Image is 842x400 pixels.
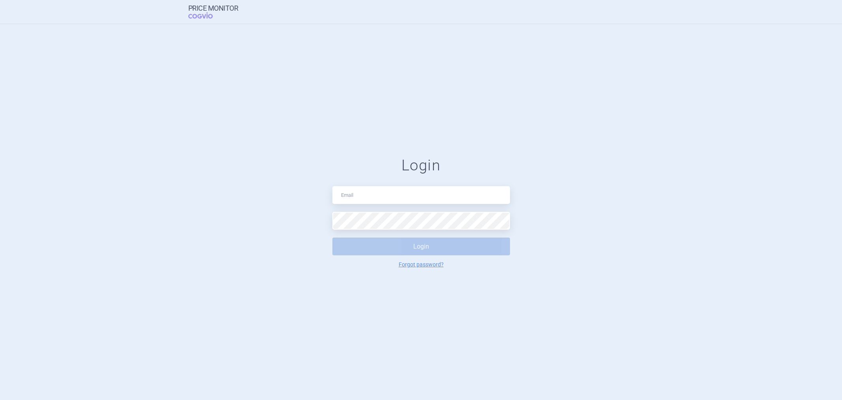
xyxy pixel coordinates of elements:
a: Forgot password? [399,262,444,267]
h1: Login [332,157,510,175]
a: Price MonitorCOGVIO [188,4,238,19]
span: COGVIO [188,12,224,19]
input: Email [332,186,510,204]
button: Login [332,238,510,255]
strong: Price Monitor [188,4,238,12]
